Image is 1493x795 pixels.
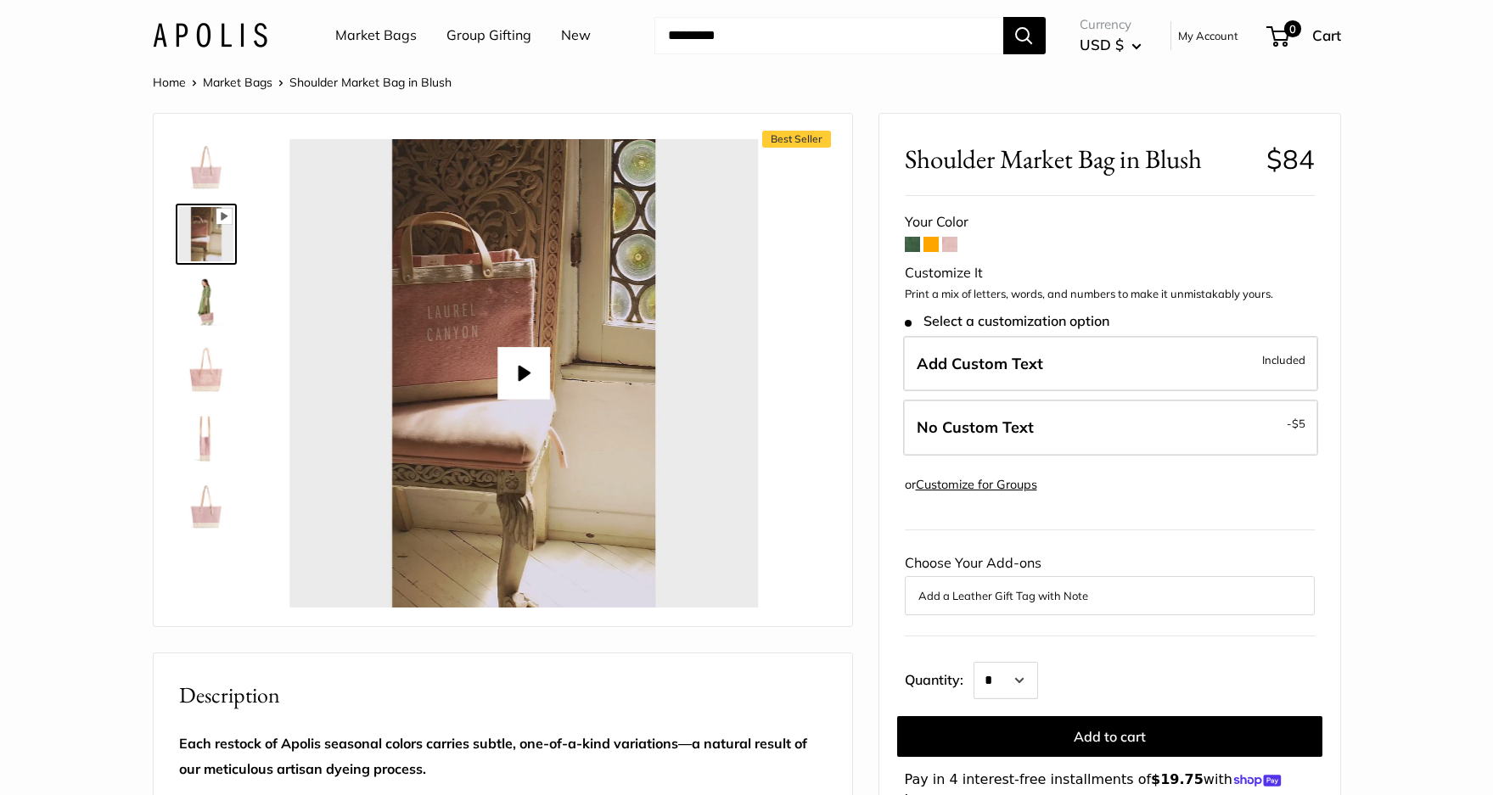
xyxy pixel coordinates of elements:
[1080,13,1142,36] span: Currency
[905,260,1315,286] div: Customize It
[905,143,1254,175] span: Shoulder Market Bag in Blush
[897,716,1322,757] button: Add to cart
[1268,22,1341,49] a: 0 Cart
[179,207,233,261] img: Shoulder Market Bag in Blush
[497,347,550,400] button: Play
[917,354,1043,373] span: Add Custom Text
[1262,350,1305,370] span: Included
[903,400,1318,456] label: Leave Blank
[176,204,237,265] a: Shoulder Market Bag in Blush
[179,275,233,329] img: Shoulder Market Bag in Blush
[153,75,186,90] a: Home
[905,657,974,699] label: Quantity:
[176,272,237,333] a: Shoulder Market Bag in Blush
[446,23,531,48] a: Group Gifting
[153,23,267,48] img: Apolis
[905,551,1315,615] div: Choose Your Add-ons
[916,477,1037,492] a: Customize for Groups
[762,131,831,148] span: Best Seller
[335,23,417,48] a: Market Bags
[654,17,1003,54] input: Search...
[179,343,233,397] img: Shoulder Market Bag in Blush
[289,75,452,90] span: Shoulder Market Bag in Blush
[1080,31,1142,59] button: USD $
[1266,143,1315,176] span: $84
[1080,36,1124,53] span: USD $
[917,417,1034,437] span: No Custom Text
[918,585,1301,606] button: Add a Leather Gift Tag with Note
[153,71,452,93] nav: Breadcrumb
[1312,26,1341,44] span: Cart
[176,475,237,536] a: Shoulder Market Bag in Blush
[905,210,1315,235] div: Your Color
[176,407,237,468] a: Shoulder Market Bag in Blush
[905,473,1037,496] div: or
[1003,17,1046,54] button: Search
[179,679,827,712] h2: Description
[1292,417,1305,430] span: $5
[905,313,1109,329] span: Select a customization option
[1178,25,1238,46] a: My Account
[176,136,237,197] a: Shoulder Market Bag in Blush
[903,336,1318,392] label: Add Custom Text
[179,139,233,193] img: Shoulder Market Bag in Blush
[1287,413,1305,434] span: -
[179,411,233,465] img: Shoulder Market Bag in Blush
[179,735,807,777] strong: Each restock of Apolis seasonal colors carries subtle, one-of-a-kind variations—a natural result ...
[176,339,237,400] a: Shoulder Market Bag in Blush
[561,23,591,48] a: New
[203,75,272,90] a: Market Bags
[905,286,1315,303] p: Print a mix of letters, words, and numbers to make it unmistakably yours.
[1283,20,1300,37] span: 0
[179,479,233,533] img: Shoulder Market Bag in Blush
